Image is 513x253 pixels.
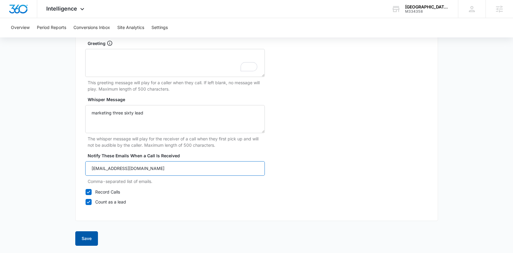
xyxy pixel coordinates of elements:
[88,152,267,159] label: Notify These Emails When a Call Is Received
[85,105,265,133] textarea: marketing three sixty lead
[405,5,449,9] div: account name
[75,231,98,246] button: Save
[117,18,144,37] button: Site Analytics
[88,178,265,184] p: Comma-separated list of emails.
[85,49,265,77] textarea: To enrich screen reader interactions, please activate Accessibility in Grammarly extension settings
[11,18,30,37] button: Overview
[88,136,265,148] p: The whisper message will play for the receiver of a call when they first pick up and will not be ...
[37,18,66,37] button: Period Reports
[88,40,106,46] p: Greeting
[85,189,265,195] label: Record Calls
[88,96,267,103] label: Whisper Message
[151,18,168,37] button: Settings
[73,18,110,37] button: Conversions Inbox
[46,5,77,12] span: Intelligence
[88,79,265,92] p: This greeting message will play for a caller when they call. If left blank, no message will play....
[405,9,449,14] div: account id
[85,199,265,205] label: Count as a lead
